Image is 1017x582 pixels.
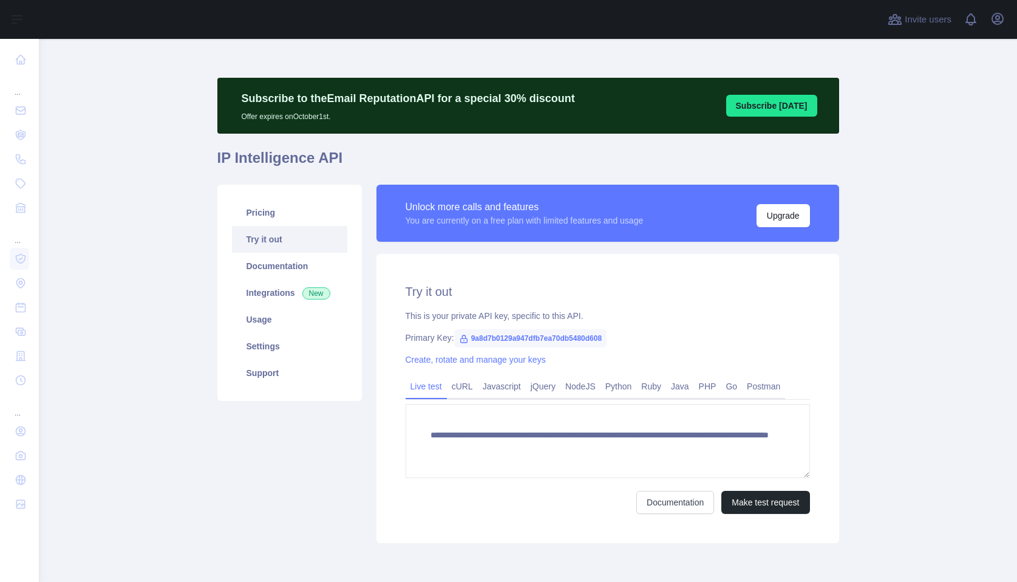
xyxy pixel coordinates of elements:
[600,377,637,396] a: Python
[757,204,810,227] button: Upgrade
[406,200,644,214] div: Unlock more calls and features
[232,306,347,333] a: Usage
[454,329,607,347] span: 9a8d7b0129a947dfb7ea70db5480d608
[726,95,817,117] button: Subscribe [DATE]
[742,377,785,396] a: Postman
[232,226,347,253] a: Try it out
[217,148,839,177] h1: IP Intelligence API
[478,377,526,396] a: Javascript
[10,73,29,97] div: ...
[242,107,575,122] p: Offer expires on October 1st.
[242,90,575,107] p: Subscribe to the Email Reputation API for a special 30 % discount
[636,377,666,396] a: Ruby
[406,283,810,300] h2: Try it out
[721,377,742,396] a: Go
[406,377,447,396] a: Live test
[302,287,330,300] span: New
[406,332,810,344] div: Primary Key:
[636,491,714,514] a: Documentation
[666,377,694,396] a: Java
[406,355,546,365] a: Create, rotate and manage your keys
[406,214,644,227] div: You are currently on a free plan with limited features and usage
[232,199,347,226] a: Pricing
[905,13,951,27] span: Invite users
[406,310,810,322] div: This is your private API key, specific to this API.
[232,333,347,360] a: Settings
[560,377,600,396] a: NodeJS
[232,360,347,386] a: Support
[232,253,347,279] a: Documentation
[885,10,954,29] button: Invite users
[694,377,721,396] a: PHP
[721,491,809,514] button: Make test request
[10,221,29,245] div: ...
[10,394,29,418] div: ...
[232,279,347,306] a: Integrations New
[526,377,560,396] a: jQuery
[447,377,478,396] a: cURL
